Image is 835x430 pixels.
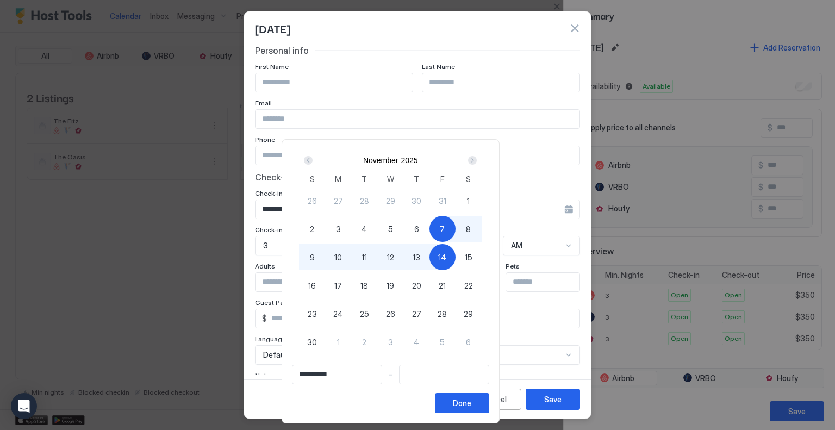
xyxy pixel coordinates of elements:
[334,280,342,291] span: 17
[456,244,482,270] button: 15
[377,216,403,242] button: 5
[440,336,445,348] span: 5
[386,195,395,207] span: 29
[401,156,417,165] button: 2025
[429,272,456,298] button: 21
[299,272,325,298] button: 16
[351,216,377,242] button: 4
[307,336,317,348] span: 30
[362,223,367,235] span: 4
[325,216,351,242] button: 3
[299,301,325,327] button: 23
[377,272,403,298] button: 19
[440,223,445,235] span: 7
[414,336,419,348] span: 4
[414,223,419,235] span: 6
[403,301,429,327] button: 27
[466,173,471,185] span: S
[325,188,351,214] button: 27
[360,195,369,207] span: 28
[403,329,429,355] button: 4
[351,301,377,327] button: 25
[413,252,420,263] span: 13
[362,173,367,185] span: T
[299,244,325,270] button: 9
[439,280,446,291] span: 21
[334,252,342,263] span: 10
[334,195,343,207] span: 27
[377,188,403,214] button: 29
[351,244,377,270] button: 11
[308,280,316,291] span: 16
[333,308,343,320] span: 24
[310,252,315,263] span: 9
[302,154,316,167] button: Prev
[310,173,315,185] span: S
[351,272,377,298] button: 18
[440,173,445,185] span: F
[465,252,472,263] span: 15
[456,329,482,355] button: 6
[435,393,489,413] button: Done
[299,216,325,242] button: 2
[299,329,325,355] button: 30
[337,336,340,348] span: 1
[400,365,489,384] input: Input Field
[429,244,456,270] button: 14
[414,173,419,185] span: T
[377,244,403,270] button: 12
[292,365,382,384] input: Input Field
[325,244,351,270] button: 10
[438,252,446,263] span: 14
[11,393,37,419] div: Open Intercom Messenger
[310,223,314,235] span: 2
[403,188,429,214] button: 30
[466,336,471,348] span: 6
[388,336,393,348] span: 3
[466,223,471,235] span: 8
[363,156,398,165] button: November
[467,195,470,207] span: 1
[456,216,482,242] button: 8
[403,216,429,242] button: 6
[412,308,421,320] span: 27
[456,188,482,214] button: 1
[387,252,394,263] span: 12
[412,280,421,291] span: 20
[429,188,456,214] button: 31
[299,188,325,214] button: 26
[453,397,471,409] div: Done
[362,252,367,263] span: 11
[377,301,403,327] button: 26
[439,195,446,207] span: 31
[325,272,351,298] button: 17
[325,301,351,327] button: 24
[387,173,394,185] span: W
[388,223,393,235] span: 5
[362,336,366,348] span: 2
[464,154,479,167] button: Next
[403,272,429,298] button: 20
[335,173,341,185] span: M
[464,308,473,320] span: 29
[464,280,473,291] span: 22
[429,329,456,355] button: 5
[429,301,456,327] button: 28
[456,301,482,327] button: 29
[412,195,421,207] span: 30
[308,308,317,320] span: 23
[429,216,456,242] button: 7
[336,223,341,235] span: 3
[351,329,377,355] button: 2
[351,188,377,214] button: 28
[325,329,351,355] button: 1
[377,329,403,355] button: 3
[360,280,368,291] span: 18
[456,272,482,298] button: 22
[308,195,317,207] span: 26
[389,370,392,379] span: -
[403,244,429,270] button: 13
[438,308,447,320] span: 28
